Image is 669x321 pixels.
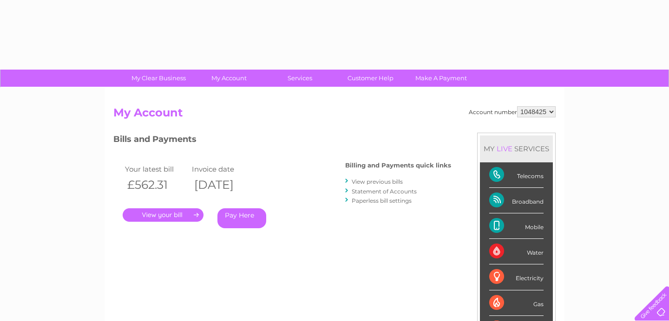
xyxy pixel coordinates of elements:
h2: My Account [113,106,556,124]
a: Customer Help [332,70,409,87]
a: Paperless bill settings [352,197,412,204]
a: Services [262,70,338,87]
a: . [123,208,203,222]
h3: Bills and Payments [113,133,451,149]
div: MY SERVICES [480,135,553,162]
div: LIVE [495,144,514,153]
th: [DATE] [190,175,256,194]
div: Broadband [489,188,544,213]
a: Make A Payment [403,70,479,87]
div: Water [489,239,544,264]
a: My Account [191,70,268,87]
a: Statement of Accounts [352,188,417,195]
div: Gas [489,290,544,316]
th: £562.31 [123,175,190,194]
h4: Billing and Payments quick links [345,162,451,169]
a: Pay Here [217,208,266,228]
td: Your latest bill [123,163,190,175]
a: My Clear Business [120,70,197,87]
div: Electricity [489,264,544,290]
div: Account number [469,106,556,117]
div: Mobile [489,213,544,239]
td: Invoice date [190,163,256,175]
a: View previous bills [352,178,403,185]
div: Telecoms [489,162,544,188]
